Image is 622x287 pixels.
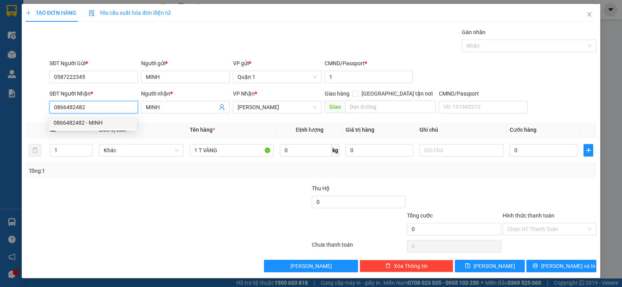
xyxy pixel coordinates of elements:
div: 0866482482 - MINH [49,117,137,129]
div: 0866482482 - MINH [54,118,132,127]
span: Tên hàng [190,127,215,133]
img: icon [89,10,95,16]
div: CMND/Passport [439,89,528,98]
button: [PERSON_NAME] [264,260,358,272]
span: [PERSON_NAME] [473,262,515,270]
div: Tổng: 1 [29,167,241,175]
span: close [586,11,592,17]
span: Cước hàng [510,127,536,133]
span: delete [385,263,391,269]
button: plus [584,144,593,157]
div: Chưa thanh toán [311,240,406,254]
th: Ghi chú [416,122,507,137]
button: Close [578,4,600,26]
input: Ghi Chú [419,144,503,157]
span: Tổng cước [407,212,433,219]
button: printer[PERSON_NAME] và In [526,260,596,272]
b: Trà Lan Viên [10,50,28,87]
b: Trà Lan Viên - Gửi khách hàng [48,11,77,88]
input: Dọc đường [345,101,436,113]
div: CMND/Passport [325,59,413,68]
span: printer [533,263,538,269]
span: VP Nhận [233,90,255,97]
div: SĐT Người Gửi [49,59,138,68]
input: VD: Bàn, Ghế [190,144,274,157]
b: [DOMAIN_NAME] [65,30,107,36]
span: TẠO ĐƠN HÀNG [26,10,76,16]
span: [PERSON_NAME] [290,262,332,270]
span: user-add [219,104,225,110]
span: [PERSON_NAME] và In [541,262,596,270]
input: 0 [346,144,413,157]
label: Gán nhãn [462,29,486,35]
button: delete [29,144,41,157]
div: Người nhận [141,89,230,98]
div: SĐT Người Nhận [49,89,138,98]
span: Xóa Thông tin [394,262,428,270]
button: deleteXóa Thông tin [360,260,453,272]
span: Khác [104,144,178,156]
span: kg [332,144,339,157]
span: Quận 1 [238,71,317,83]
span: plus [26,10,31,16]
li: (c) 2017 [65,37,107,47]
div: VP gửi [233,59,321,68]
span: [GEOGRAPHIC_DATA] tận nơi [358,89,436,98]
span: plus [584,147,593,153]
img: logo.jpg [84,10,103,28]
span: save [465,263,470,269]
button: save[PERSON_NAME] [455,260,525,272]
span: Định lượng [296,127,323,133]
span: Giá trị hàng [346,127,374,133]
span: Yêu cầu xuất hóa đơn điện tử [89,10,171,16]
label: Hình thức thanh toán [503,212,554,219]
span: Lê Hồng Phong [238,101,317,113]
div: Người gửi [141,59,230,68]
span: Giao [325,101,345,113]
span: Giao hàng [325,90,349,97]
span: Thu Hộ [312,185,330,191]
